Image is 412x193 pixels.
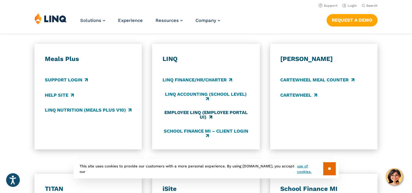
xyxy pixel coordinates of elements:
[80,18,101,23] span: Solutions
[163,92,249,102] a: LINQ Accounting (school level)
[280,185,367,193] h3: School Finance MI
[45,55,132,63] h3: Meals Plus
[280,55,367,63] h3: [PERSON_NAME]
[280,92,317,98] a: CARTEWHEEL
[163,55,249,63] h3: LINQ
[280,77,354,84] a: CARTEWHEEL Meal Counter
[163,185,249,193] h3: iSite
[45,77,88,84] a: Support Login
[163,128,249,138] a: School Finance MI – Client Login
[366,4,378,8] span: Search
[386,168,403,185] button: Hello, have a question? Let’s chat.
[327,14,378,26] a: Request a Demo
[195,18,216,23] span: Company
[163,110,249,120] a: Employee LINQ (Employee Portal UI)
[45,92,74,98] a: Help Site
[362,3,378,8] button: Open Search Bar
[297,163,323,174] a: use of cookies.
[163,77,232,84] a: LINQ Finance/HR/Charter
[45,107,131,113] a: LINQ Nutrition (Meals Plus v10)
[45,185,132,193] h3: TITAN
[34,13,67,24] img: LINQ | K‑12 Software
[118,18,143,23] a: Experience
[156,18,179,23] span: Resources
[327,13,378,26] nav: Button Navigation
[73,159,339,178] div: This site uses cookies to provide our customers with a more personal experience. By using [DOMAIN...
[80,18,105,23] a: Solutions
[80,13,220,33] nav: Primary Navigation
[342,4,357,8] a: Login
[156,18,183,23] a: Resources
[319,4,338,8] a: Support
[195,18,220,23] a: Company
